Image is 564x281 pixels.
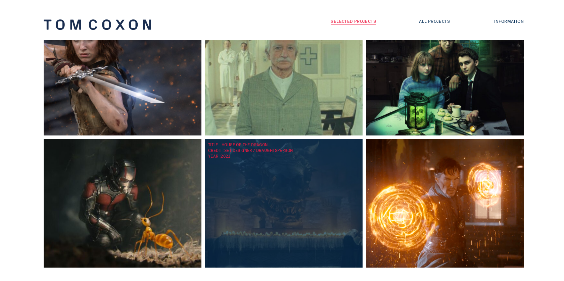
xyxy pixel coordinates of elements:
img: tclogo.svg [44,19,151,30]
span: Set Designer / Draughtsperson [224,147,293,153]
span: 2021 [221,153,231,159]
div: CREDIT : [208,147,363,153]
a: Selected Projects [331,18,376,24]
div: TITLE : House of the Dragon [208,142,363,159]
a: Information [494,18,524,24]
div: YEAR : [208,153,363,159]
a: All Projects [419,18,450,24]
a: TITLE : House of the Dragon CREDIT :Set Designer / Draughtsperson YEAR :2021 [205,139,366,268]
